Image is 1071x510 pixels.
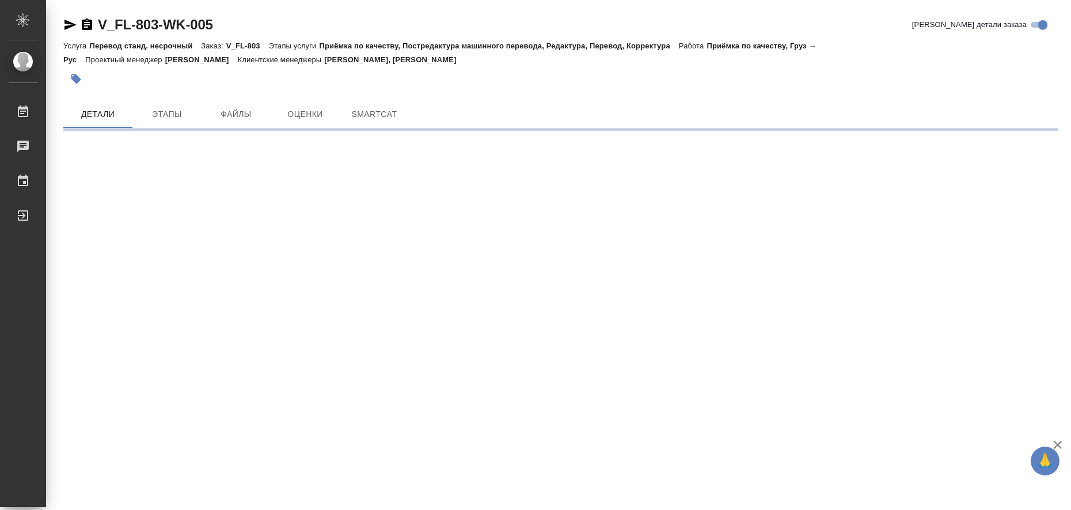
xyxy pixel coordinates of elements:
p: Приёмка по качеству, Постредактура машинного перевода, Редактура, Перевод, Корректура [319,41,678,50]
p: Перевод станд. несрочный [89,41,201,50]
span: [PERSON_NAME] детали заказа [912,19,1027,31]
button: Добавить тэг [63,66,89,92]
button: 🙏 [1031,447,1059,475]
span: 🙏 [1035,449,1055,473]
p: Услуга [63,41,89,50]
button: Скопировать ссылку [80,18,94,32]
p: V_FL-803 [226,41,269,50]
button: Скопировать ссылку для ЯМессенджера [63,18,77,32]
p: [PERSON_NAME], [PERSON_NAME] [324,55,465,64]
span: Файлы [208,107,264,122]
p: Этапы услуги [269,41,320,50]
p: Клиентские менеджеры [238,55,325,64]
span: Этапы [139,107,195,122]
span: Оценки [278,107,333,122]
span: Детали [70,107,126,122]
p: [PERSON_NAME] [165,55,238,64]
span: SmartCat [347,107,402,122]
p: Проектный менеджер [85,55,165,64]
a: V_FL-803-WK-005 [98,17,213,32]
p: Заказ: [201,41,226,50]
p: Работа [679,41,707,50]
